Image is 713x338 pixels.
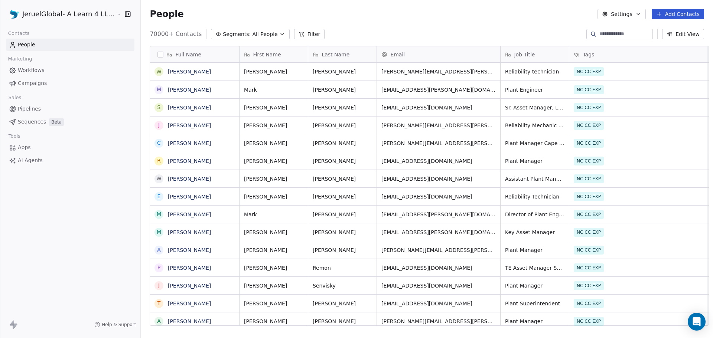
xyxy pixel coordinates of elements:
[574,67,604,76] span: NC CC EXP
[18,41,35,49] span: People
[18,66,45,74] span: Workflows
[381,86,496,93] span: [EMAIL_ADDRESS][PERSON_NAME][DOMAIN_NAME]
[168,194,211,200] a: [PERSON_NAME]
[381,264,496,272] span: [EMAIL_ADDRESS][DOMAIN_NAME]
[381,282,496,289] span: [EMAIL_ADDRESS][DOMAIN_NAME]
[598,9,645,19] button: Settings
[574,228,604,237] span: NC CC EXP
[574,103,604,112] span: NC CC EXP
[6,77,134,89] a: Campaigns
[157,104,161,111] div: S
[390,51,405,58] span: Email
[505,211,564,218] span: Director of Plant Engineering
[574,210,604,219] span: NC CC EXP
[574,192,604,201] span: NC CC EXP
[294,29,325,39] button: Filter
[501,46,569,62] div: Job Title
[583,51,594,58] span: Tags
[322,51,349,58] span: Last Name
[688,313,706,331] div: Open Intercom Messenger
[157,86,161,93] div: M
[381,318,496,325] span: [PERSON_NAME][EMAIL_ADDRESS][PERSON_NAME][DOMAIN_NAME]
[244,264,303,272] span: [PERSON_NAME]
[157,228,161,236] div: M
[157,299,161,307] div: T
[157,264,160,272] div: P
[150,30,202,39] span: 70000+ Contacts
[168,265,211,271] a: [PERSON_NAME]
[313,140,372,147] span: [PERSON_NAME]
[505,229,564,236] span: Key Asset Manager
[381,122,496,129] span: [PERSON_NAME][EMAIL_ADDRESS][PERSON_NAME][DOMAIN_NAME]
[505,157,564,165] span: Plant Manager
[102,322,136,328] span: Help & Support
[377,46,500,62] div: Email
[574,157,604,165] span: NC CC EXP
[168,301,211,306] a: [PERSON_NAME]
[574,85,604,94] span: NC CC EXP
[505,140,564,147] span: Plant Manager Cape [PERSON_NAME] Division
[168,69,211,75] a: [PERSON_NAME]
[381,300,496,307] span: [EMAIL_ADDRESS][DOMAIN_NAME]
[313,104,372,111] span: [PERSON_NAME]
[505,122,564,129] span: Reliability Mechanic Lead
[505,282,564,289] span: Plant Manager
[168,105,211,111] a: [PERSON_NAME]
[18,157,43,164] span: AI Agents
[168,211,211,217] a: [PERSON_NAME]
[168,122,211,128] a: [PERSON_NAME]
[381,193,496,200] span: [EMAIL_ADDRESS][DOMAIN_NAME]
[381,246,496,254] span: [PERSON_NAME][EMAIL_ADDRESS][PERSON_NAME][DOMAIN_NAME]
[49,118,64,126] span: Beta
[308,46,377,62] div: Last Name
[244,122,303,129] span: [PERSON_NAME]
[244,104,303,111] span: [PERSON_NAME]
[157,210,161,218] div: M
[158,282,160,289] div: J
[150,9,183,20] span: People
[313,264,372,272] span: Remon
[381,104,496,111] span: [EMAIL_ADDRESS][DOMAIN_NAME]
[381,175,496,183] span: [EMAIL_ADDRESS][DOMAIN_NAME]
[313,122,372,129] span: [PERSON_NAME]
[18,105,41,113] span: Pipelines
[9,8,111,20] button: JeruelGlobal- A Learn 4 LLC Company
[253,51,281,58] span: First Name
[244,175,303,183] span: [PERSON_NAME]
[175,51,201,58] span: Full Name
[157,246,161,254] div: A
[150,63,240,326] div: grid
[313,318,372,325] span: [PERSON_NAME]
[168,229,211,235] a: [PERSON_NAME]
[381,140,496,147] span: [PERSON_NAME][EMAIL_ADDRESS][PERSON_NAME][DOMAIN_NAME]
[313,175,372,183] span: [PERSON_NAME]
[574,317,604,326] span: NC CC EXP
[514,51,535,58] span: Job Title
[5,53,35,65] span: Marketing
[505,246,564,254] span: Plant Manager
[574,121,604,130] span: NC CC EXP
[244,318,303,325] span: [PERSON_NAME]
[5,92,25,103] span: Sales
[156,175,162,183] div: W
[168,283,211,289] a: [PERSON_NAME]
[168,158,211,164] a: [PERSON_NAME]
[168,176,211,182] a: [PERSON_NAME]
[381,211,496,218] span: [EMAIL_ADDRESS][PERSON_NAME][DOMAIN_NAME]
[168,140,211,146] a: [PERSON_NAME]
[381,229,496,236] span: [EMAIL_ADDRESS][PERSON_NAME][DOMAIN_NAME]
[157,317,161,325] div: A
[505,264,564,272] span: TE Asset Manager Supervisor
[168,247,211,253] a: [PERSON_NAME]
[244,140,303,147] span: [PERSON_NAME]
[5,131,23,142] span: Tools
[18,144,31,151] span: Apps
[156,68,162,76] div: W
[244,157,303,165] span: [PERSON_NAME]
[5,28,33,39] span: Contacts
[574,174,604,183] span: NC CC EXP
[505,193,564,200] span: Reliability Technician
[244,300,303,307] span: [PERSON_NAME]
[6,39,134,51] a: People
[505,86,564,93] span: Plant Engineer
